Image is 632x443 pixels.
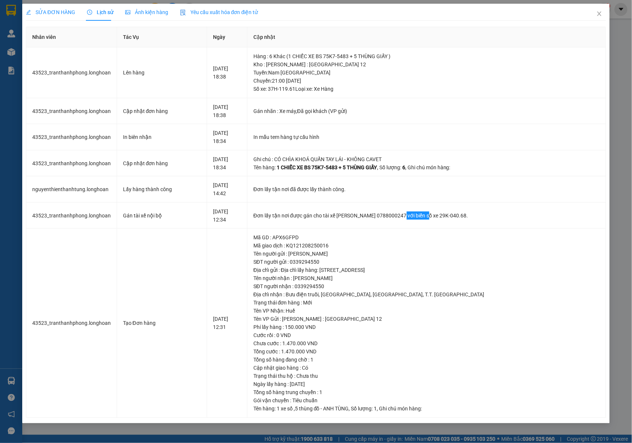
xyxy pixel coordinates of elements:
[213,64,241,81] div: [DATE] 18:38
[117,27,207,47] th: Tác Vụ
[26,176,117,203] td: nguyenthienthanhtung.longhoan
[374,406,377,412] span: 1
[26,150,117,177] td: 43523_tranthanhphong.longhoan
[253,380,600,388] div: Ngày lấy hàng : [DATE]
[26,10,31,15] span: edit
[26,98,117,124] td: 43523_tranthanhphong.longhoan
[253,233,600,242] div: Mã GD : APX6GFPD
[253,155,600,163] div: Ghi chú : CÓ CHÌA KHOÁ QUẤN TAY LÁI - KHÔNG CAVET
[26,9,75,15] span: SỬA ĐƠN HÀNG
[213,129,241,145] div: [DATE] 18:34
[253,323,600,331] div: Phí lấy hàng : 150.000 VND
[125,10,130,15] span: picture
[180,10,186,16] img: icon
[253,404,600,413] div: Tên hàng: , Số lượng: , Ghi chú món hàng:
[253,250,600,258] div: Tên người gửi : [PERSON_NAME]
[253,315,600,323] div: Tên VP Gửi : [PERSON_NAME] : [GEOGRAPHIC_DATA] 12
[253,60,600,69] div: Kho : [PERSON_NAME] : [GEOGRAPHIC_DATA] 12
[253,396,600,404] div: Gói vận chuyển : Tiêu chuẩn
[253,258,600,266] div: SĐT người gửi : 0339294550
[123,319,201,327] div: Tạo Đơn hàng
[253,52,600,60] div: Hàng : 6 Khác (1 CHIẾC XE BS 75K7-5483 + 5 THÙNG GIẤY )
[253,356,600,364] div: Tổng số hàng đang chờ : 1
[125,9,168,15] span: Ảnh kiện hàng
[123,211,201,220] div: Gán tài xế nội bộ
[253,282,600,290] div: SĐT người nhận : 0339294550
[253,347,600,356] div: Tổng cước : 1.470.000 VND
[87,9,113,15] span: Lịch sử
[253,290,600,299] div: Địa chỉ nhận : Bưu điện truồi, [GEOGRAPHIC_DATA], [GEOGRAPHIC_DATA], T.T. [GEOGRAPHIC_DATA]
[253,364,600,372] div: Cập nhật giao hàng : Có
[253,299,600,307] div: Trạng thái đơn hàng : Mới
[247,27,606,47] th: Cập nhật
[253,133,600,141] div: In mẫu tem hàng tự cấu hình
[253,69,600,93] div: Tuyến : Nam [GEOGRAPHIC_DATA] Chuyến: 21:00 [DATE] Số xe: 37H-119.61 Loại xe: Xe Hàng
[253,163,600,171] div: Tên hàng: , Số lượng: , Ghi chú món hàng:
[253,185,600,193] div: Đơn lấy tận nơi đã được lấy thành công.
[123,159,201,167] div: Cập nhật đơn hàng
[87,10,92,15] span: clock-circle
[253,307,600,315] div: Tên VP Nhận: Huế
[26,47,117,98] td: 43523_tranthanhphong.longhoan
[253,372,600,380] div: Trạng thái thu hộ : Chưa thu
[26,203,117,229] td: 43523_tranthanhphong.longhoan
[277,406,349,412] span: 1 xe số ,5 thùng đồ - ANH TÙNG
[26,229,117,418] td: 43523_tranthanhphong.longhoan
[253,388,600,396] div: Tổng số hàng trung chuyển : 1
[253,274,600,282] div: Tên người nhận : [PERSON_NAME]
[213,103,241,119] div: [DATE] 18:38
[253,107,600,115] div: Gán nhãn : Xe máy,Đã gọi khách (VP gửi)
[26,27,117,47] th: Nhân viên
[402,164,405,170] span: 6
[596,11,602,17] span: close
[589,4,610,24] button: Close
[253,339,600,347] div: Chưa cước : 1.470.000 VND
[213,207,241,224] div: [DATE] 12:34
[207,27,247,47] th: Ngày
[123,133,201,141] div: In biên nhận
[277,164,377,170] span: 1 CHIẾC XE BS 75K7-5483 + 5 THÙNG GIẤY
[253,266,600,274] div: Địa chỉ gửi : Địa chỉ lấy hàng: [STREET_ADDRESS]
[213,315,241,331] div: [DATE] 12:31
[180,9,258,15] span: Yêu cầu xuất hóa đơn điện tử
[123,185,201,193] div: Lấy hàng thành công
[123,69,201,77] div: Lên hàng
[123,107,201,115] div: Cập nhật đơn hàng
[213,155,241,171] div: [DATE] 18:34
[253,211,600,220] div: Đơn lấy tận nơi được gán cho tài xế [PERSON_NAME] 0788000247 với biển số xe 29K-040.68.
[253,242,600,250] div: Mã giao dịch : KQ121208250016
[26,124,117,150] td: 43523_tranthanhphong.longhoan
[213,181,241,197] div: [DATE] 14:42
[253,331,600,339] div: Cước rồi : 0 VND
